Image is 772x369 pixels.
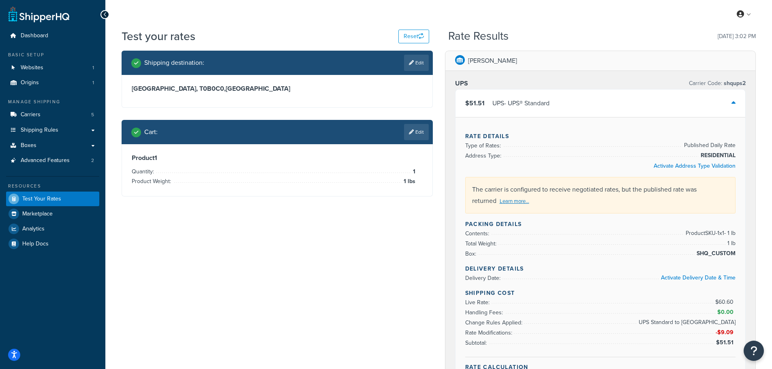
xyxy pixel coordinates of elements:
span: Product SKU-1 x 1 - 1 lb [684,228,736,238]
span: Shipping Rules [21,127,58,134]
a: Help Docs [6,237,99,251]
li: Advanced Features [6,153,99,168]
a: Activate Delivery Date & Time [661,273,736,282]
span: shqups2 [722,79,746,87]
span: 1 [92,79,94,86]
a: Analytics [6,222,99,236]
h3: Product 1 [132,154,423,162]
span: 2 [91,157,94,164]
a: Websites1 [6,60,99,75]
span: $51.51 [465,98,485,108]
span: SHQ_CUSTOM [695,249,736,258]
div: Basic Setup [6,51,99,58]
span: Type of Rates: [465,141,503,150]
p: [PERSON_NAME] [468,55,517,66]
span: $0.00 [717,308,736,316]
span: Change Rules Applied: [465,318,524,327]
h4: Packing Details [465,220,736,228]
span: Quantity: [132,167,156,176]
span: Analytics [22,226,45,232]
a: Carriers5 [6,107,99,122]
span: Subtotal: [465,339,489,347]
h1: Test your rates [122,28,195,44]
a: Edit [404,55,429,71]
span: Marketplace [22,211,53,218]
p: [DATE] 3:02 PM [718,31,756,42]
span: -$9.09 [716,328,736,337]
span: Rate Modifications: [465,328,514,337]
a: Origins1 [6,75,99,90]
h2: Rate Results [448,30,509,43]
h3: [GEOGRAPHIC_DATA], T0B0C0 , [GEOGRAPHIC_DATA] [132,85,423,93]
h4: Rate Details [465,132,736,141]
span: 1 lbs [402,177,415,186]
h3: UPS [455,79,468,87]
span: Live Rate: [465,298,492,307]
li: Websites [6,60,99,75]
a: Test Your Rates [6,192,99,206]
span: Contents: [465,229,491,238]
button: Reset [398,30,429,43]
span: $51.51 [716,338,736,347]
h2: Shipping destination : [144,59,204,66]
span: Delivery Date: [465,274,503,282]
span: Help Docs [22,241,49,247]
span: Dashboard [21,32,48,39]
a: Boxes [6,138,99,153]
h4: Shipping Cost [465,289,736,297]
span: Boxes [21,142,36,149]
span: Address Type: [465,151,503,160]
p: Carrier Code: [689,78,746,89]
h4: Delivery Details [465,264,736,273]
span: 1 [411,167,415,177]
span: 5 [91,111,94,118]
li: Carriers [6,107,99,122]
span: Handling Fees: [465,308,505,317]
a: Shipping Rules [6,123,99,138]
a: Learn more... [500,197,529,205]
a: Activate Address Type Validation [654,162,736,170]
li: Origins [6,75,99,90]
span: Carriers [21,111,41,118]
span: Total Weight: [465,239,498,248]
div: UPS - UPS® Standard [492,98,550,109]
h2: Cart : [144,128,158,136]
div: The carrier is configured to receive negotiated rates, but the published rate was returned [465,177,736,213]
span: Product Weight: [132,177,173,186]
span: Origins [21,79,39,86]
span: Box: [465,250,478,258]
a: Dashboard [6,28,99,43]
a: Advanced Features2 [6,153,99,168]
span: Websites [21,64,43,71]
div: Manage Shipping [6,98,99,105]
span: RESIDENTIAL [699,151,736,160]
span: 1 [92,64,94,71]
span: Test Your Rates [22,196,61,203]
a: Marketplace [6,207,99,221]
span: $60.60 [715,298,736,306]
span: Published Daily Rate [682,141,736,150]
span: Advanced Features [21,157,70,164]
span: 1 lb [725,239,736,248]
button: Open Resource Center [744,341,764,361]
div: Resources [6,183,99,190]
span: UPS Standard to [GEOGRAPHIC_DATA] [637,318,736,327]
a: Edit [404,124,429,140]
